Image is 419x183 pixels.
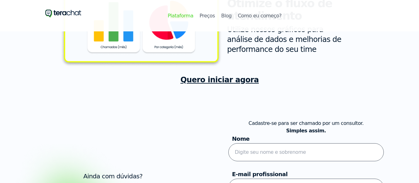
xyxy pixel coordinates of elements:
a: Plataforma [168,12,193,20]
a: Blog [221,12,231,20]
button: Quero iniciar agora [180,75,259,85]
input: Digite seu nome e sobrenome [228,143,384,161]
span: Ainda com dúvidas? [83,172,142,180]
b: Simples assim. [286,127,326,135]
a: Como eu começo? [238,12,281,20]
label: E-mail profissional [228,170,288,179]
a: Preços [199,12,215,20]
label: Nome [228,135,250,143]
a: Ir para o início [45,7,82,19]
span: Cadastre-se para ser chamado por um consultor. [249,120,364,127]
p: Utilize nossos gráficos para análise de dados e melhorias de performance do seu time [227,25,347,54]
